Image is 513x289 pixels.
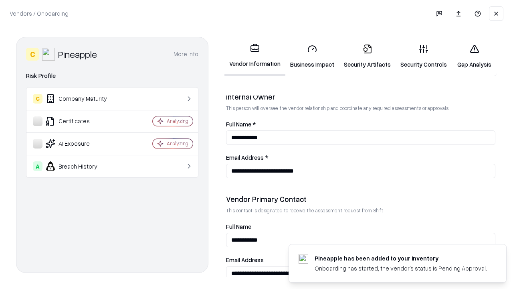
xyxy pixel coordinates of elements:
div: Analyzing [167,118,188,124]
p: This person will oversee the vendor relationship and coordinate any required assessments or appro... [226,105,495,112]
p: Vendors / Onboarding [10,9,69,18]
a: Gap Analysis [452,38,497,75]
label: Email Address * [226,155,495,161]
a: Business Impact [285,38,339,75]
div: Company Maturity [33,94,129,104]
a: Security Artifacts [339,38,396,75]
img: Pineapple [42,48,55,61]
div: Certificates [33,116,129,126]
div: AI Exposure [33,139,129,149]
p: This contact is designated to receive the assessment request from Shift [226,207,495,214]
div: C [26,48,39,61]
label: Email Address [226,257,495,263]
a: Security Controls [396,38,452,75]
div: Breach History [33,161,129,171]
div: Onboarding has started, the vendor's status is Pending Approval. [315,264,487,273]
div: A [33,161,42,171]
a: Vendor Information [224,37,285,76]
div: Pineapple [58,48,97,61]
button: More info [174,47,198,61]
div: Internal Owner [226,92,495,102]
div: Risk Profile [26,71,198,81]
img: pineappleenergy.com [299,254,308,264]
label: Full Name [226,224,495,230]
div: Vendor Primary Contact [226,194,495,204]
label: Full Name * [226,121,495,127]
div: Pineapple has been added to your inventory [315,254,487,263]
div: C [33,94,42,104]
div: Analyzing [167,140,188,147]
